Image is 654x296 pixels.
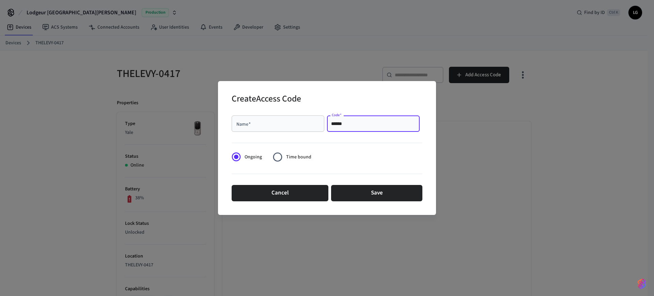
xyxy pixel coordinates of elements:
[286,154,311,161] span: Time bound
[232,89,301,110] h2: Create Access Code
[332,112,342,118] label: Code
[232,185,328,201] button: Cancel
[638,278,646,289] img: SeamLogoGradient.69752ec5.svg
[245,154,262,161] span: Ongoing
[331,185,422,201] button: Save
